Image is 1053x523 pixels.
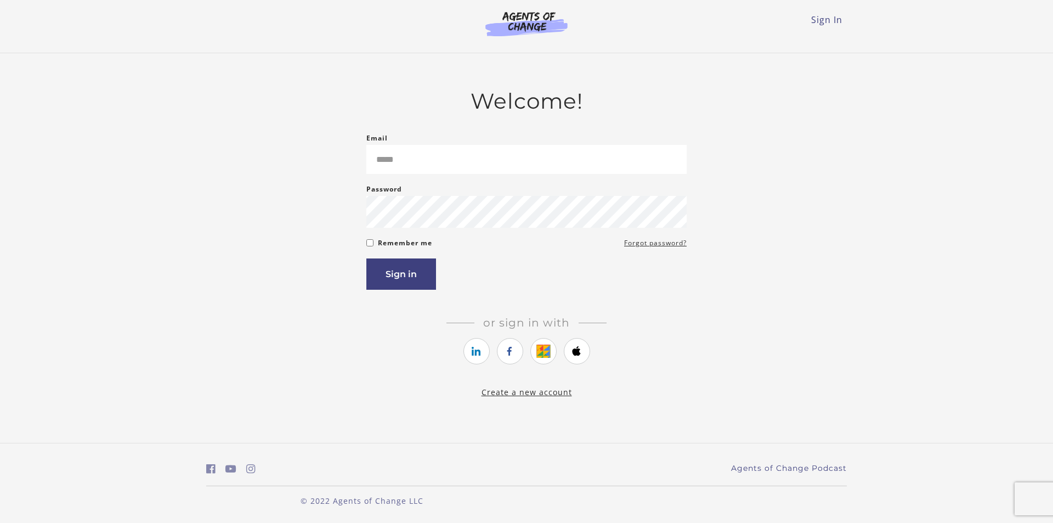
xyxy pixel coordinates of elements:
[530,338,557,364] a: https://courses.thinkific.com/users/auth/google?ss%5Breferral%5D=&ss%5Buser_return_to%5D=&ss%5Bvi...
[206,495,518,507] p: © 2022 Agents of Change LLC
[366,183,402,196] label: Password
[482,387,572,397] a: Create a new account
[246,461,256,477] a: https://www.instagram.com/agentsofchangeprep/ (Open in a new window)
[564,338,590,364] a: https://courses.thinkific.com/users/auth/apple?ss%5Breferral%5D=&ss%5Buser_return_to%5D=&ss%5Bvis...
[474,11,579,36] img: Agents of Change Logo
[206,464,216,474] i: https://www.facebook.com/groups/aswbtestprep (Open in a new window)
[366,132,388,145] label: Email
[225,464,236,474] i: https://www.youtube.com/c/AgentsofChangeTestPrepbyMeaganMitchell (Open in a new window)
[206,461,216,477] a: https://www.facebook.com/groups/aswbtestprep (Open in a new window)
[474,316,579,329] span: Or sign in with
[378,237,432,250] label: Remember me
[246,464,256,474] i: https://www.instagram.com/agentsofchangeprep/ (Open in a new window)
[463,338,490,364] a: https://courses.thinkific.com/users/auth/linkedin?ss%5Breferral%5D=&ss%5Buser_return_to%5D=&ss%5B...
[366,258,436,290] button: Sign in
[811,14,842,26] a: Sign In
[366,88,687,114] h2: Welcome!
[225,461,236,477] a: https://www.youtube.com/c/AgentsofChangeTestPrepbyMeaganMitchell (Open in a new window)
[624,237,687,250] a: Forgot password?
[497,338,523,364] a: https://courses.thinkific.com/users/auth/facebook?ss%5Breferral%5D=&ss%5Buser_return_to%5D=&ss%5B...
[731,463,847,474] a: Agents of Change Podcast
